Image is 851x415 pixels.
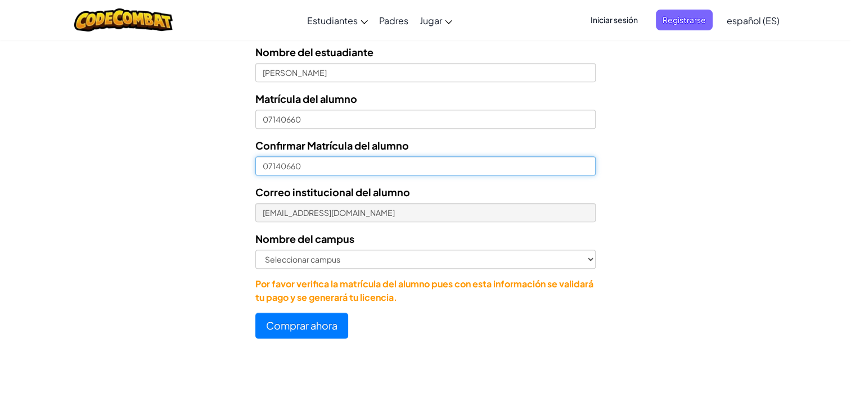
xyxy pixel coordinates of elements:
label: Correo institucional del alumno [255,184,410,200]
a: español (ES) [721,5,785,35]
a: Jugar [414,5,458,35]
span: Jugar [420,15,442,26]
a: Estudiantes [301,5,373,35]
img: CodeCombat logo [74,8,173,31]
span: Estudiantes [307,15,358,26]
label: Nombre del estuadiante [255,44,373,60]
span: español (ES) [727,15,780,26]
a: Padres [373,5,414,35]
label: Matrícula del alumno [255,91,357,107]
p: Por favor verifica la matrícula del alumno pues con esta información se validará tu pago y se gen... [255,277,596,304]
button: Registrarse [656,10,713,30]
label: Confirmar Matrícula del alumno [255,137,409,154]
button: Comprar ahora [255,313,348,339]
label: Nombre del campus [255,231,354,247]
button: Iniciar sesión [584,10,645,30]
